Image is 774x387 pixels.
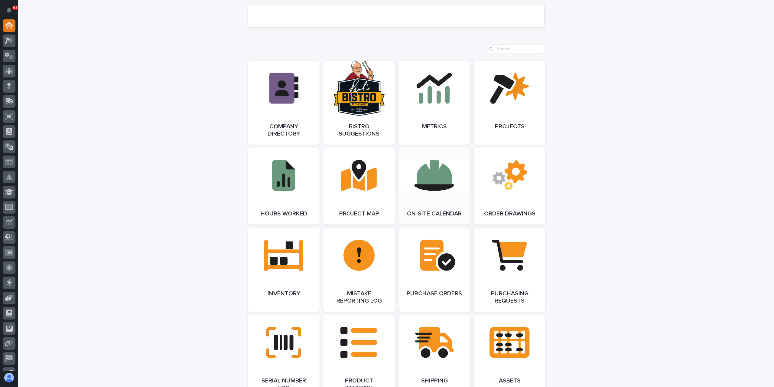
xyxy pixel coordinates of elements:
a: Mistake Reporting Log [323,228,395,312]
a: Purchase Orders [398,228,470,312]
a: Projects [474,61,545,145]
div: Notifications91 [8,7,15,17]
a: Bistro Suggestions [323,61,395,145]
a: Metrics [398,61,470,145]
a: Project Map [323,148,395,225]
p: 91 [13,6,17,10]
a: Company Directory [248,61,320,145]
input: Search [487,44,544,54]
button: Notifications [3,4,15,16]
a: Inventory [248,228,320,312]
button: users-avatar [3,371,15,384]
a: Hours Worked [248,148,320,225]
a: Order Drawings [474,148,545,225]
a: On-Site Calendar [398,148,470,225]
a: Purchasing Requests [474,228,545,312]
